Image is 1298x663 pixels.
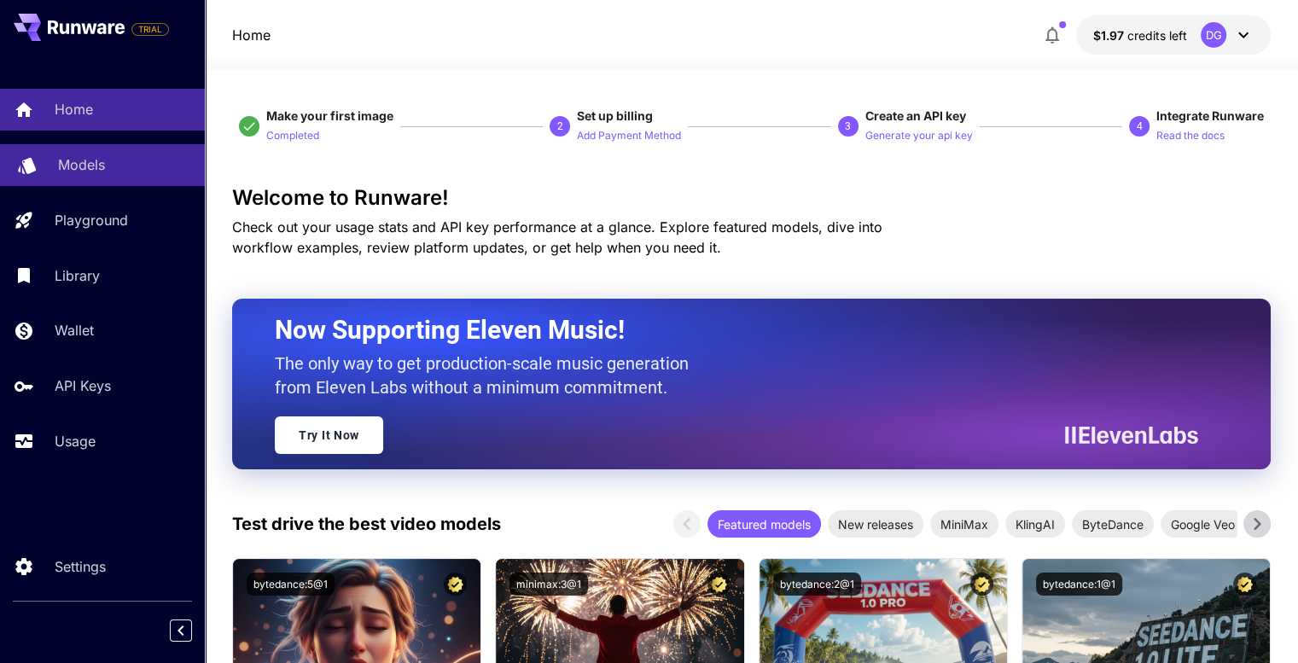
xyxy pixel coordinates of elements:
nav: breadcrumb [232,25,271,45]
button: bytedance:5@1 [247,573,335,596]
a: Try It Now [275,416,383,454]
p: Read the docs [1156,128,1225,144]
div: MiniMax [930,510,998,538]
button: Generate your api key [865,125,973,145]
h2: Now Supporting Eleven Music! [275,314,1185,346]
a: Home [232,25,271,45]
span: Featured models [707,515,821,533]
span: MiniMax [930,515,998,533]
div: New releases [828,510,923,538]
span: Make your first image [266,108,393,123]
button: minimax:3@1 [509,573,588,596]
p: Home [55,99,93,119]
button: Certified Model – Vetted for best performance and includes a commercial license. [970,573,993,596]
p: Add Payment Method [577,128,681,144]
p: Library [55,265,100,286]
p: 3 [845,119,851,134]
button: Completed [266,125,319,145]
p: Settings [55,556,106,577]
button: Collapse sidebar [170,619,192,642]
p: The only way to get production-scale music generation from Eleven Labs without a minimum commitment. [275,352,701,399]
button: Read the docs [1156,125,1225,145]
button: $1.9746DG [1076,15,1271,55]
p: 2 [557,119,563,134]
div: Featured models [707,510,821,538]
button: Certified Model – Vetted for best performance and includes a commercial license. [707,573,730,596]
button: Certified Model – Vetted for best performance and includes a commercial license. [444,573,467,596]
span: KlingAI [1005,515,1065,533]
button: bytedance:2@1 [773,573,861,596]
p: Usage [55,431,96,451]
h3: Welcome to Runware! [232,186,1271,210]
div: DG [1201,22,1226,48]
span: ByteDance [1072,515,1154,533]
span: Create an API key [865,108,966,123]
span: Check out your usage stats and API key performance at a glance. Explore featured models, dive int... [232,218,882,256]
div: KlingAI [1005,510,1065,538]
span: Google Veo [1161,515,1245,533]
span: New releases [828,515,923,533]
div: $1.9746 [1093,26,1187,44]
span: Integrate Runware [1156,108,1264,123]
p: API Keys [55,375,111,396]
button: bytedance:1@1 [1036,573,1122,596]
div: ByteDance [1072,510,1154,538]
div: Google Veo [1161,510,1245,538]
span: TRIAL [132,23,168,36]
p: Test drive the best video models [232,511,501,537]
button: Certified Model – Vetted for best performance and includes a commercial license. [1233,573,1256,596]
p: Wallet [55,320,94,340]
div: Collapse sidebar [183,615,205,646]
span: Set up billing [577,108,653,123]
p: Models [58,154,105,175]
span: $1.97 [1093,28,1127,43]
span: Add your payment card to enable full platform functionality. [131,19,169,39]
p: Playground [55,210,128,230]
p: 4 [1136,119,1142,134]
p: Completed [266,128,319,144]
button: Add Payment Method [577,125,681,145]
p: Generate your api key [865,128,973,144]
span: credits left [1127,28,1187,43]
